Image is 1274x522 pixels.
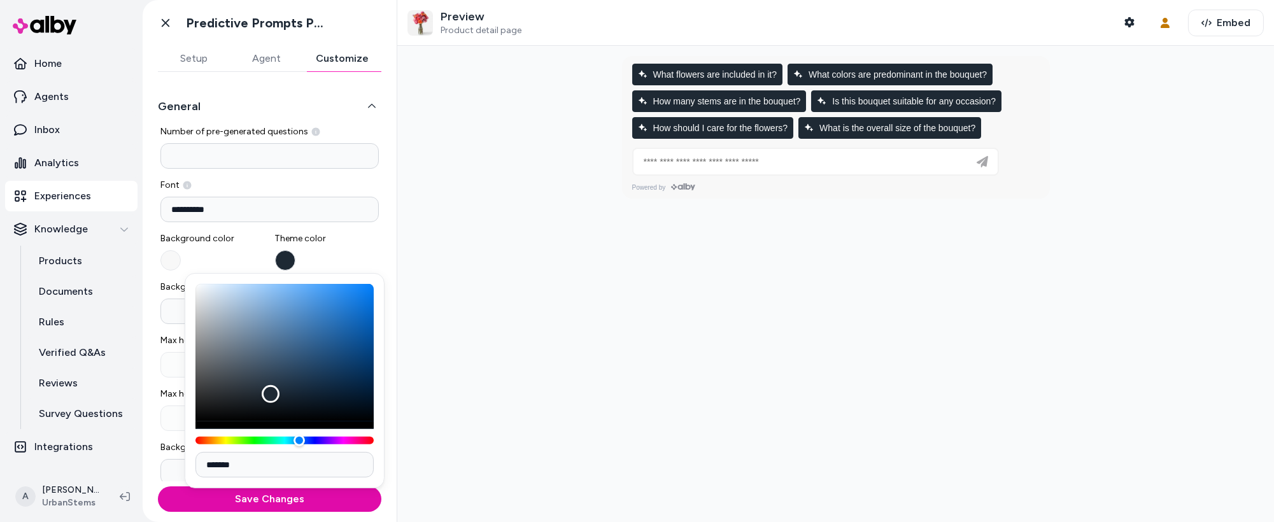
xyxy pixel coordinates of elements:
p: [PERSON_NAME] [42,484,99,497]
h1: Predictive Prompts PDP [186,15,329,31]
p: Agents [34,89,69,104]
button: Customize [303,46,381,71]
p: Preview [441,10,521,24]
a: Inbox [5,115,138,145]
img: The Finesse [407,10,433,36]
p: Survey Questions [39,406,123,421]
span: Max height (desktop) [160,334,379,347]
p: Documents [39,284,93,299]
a: Reviews [26,368,138,399]
span: Theme color [275,232,379,245]
a: Analytics [5,148,138,178]
a: Experiences [5,181,138,211]
p: Experiences [34,188,91,204]
a: Products [26,246,138,276]
input: Max height (desktop) px [161,358,343,371]
span: Background color [160,232,265,245]
div: Hue [195,437,374,444]
a: Survey Questions [26,399,138,429]
p: Inbox [34,122,60,138]
button: Setup [158,46,230,71]
p: Integrations [34,439,93,455]
p: Verified Q&As [39,345,106,360]
div: Color [195,284,374,421]
span: Max height (mobile) [160,388,379,400]
a: Verified Q&As [26,337,138,368]
p: Products [39,253,82,269]
button: Embed [1188,10,1264,36]
span: Product detail page [441,25,521,36]
span: Number of pre-generated questions [160,125,379,138]
span: Background border [160,281,379,293]
p: Home [34,56,62,71]
p: Knowledge [34,222,88,237]
span: UrbanStems [42,497,99,509]
span: Background rounded corners [160,441,379,454]
button: Knowledge [5,214,138,244]
input: Max height (mobile) px [161,412,343,425]
button: A[PERSON_NAME]UrbanStems [8,476,110,517]
input: Number of pre-generated questions [160,143,379,169]
a: Home [5,48,138,79]
img: alby Logo [13,16,76,34]
p: Rules [39,314,64,330]
span: A [15,486,36,507]
a: Integrations [5,432,138,462]
p: Reviews [39,376,78,391]
a: Documents [26,276,138,307]
a: Agents [5,81,138,112]
a: Rules [26,307,138,337]
button: Agent [230,46,303,71]
span: Embed [1217,15,1250,31]
input: Background rounded cornerspx [161,465,343,478]
p: Analytics [34,155,79,171]
button: Save Changes [158,486,381,512]
label: Font [160,179,379,192]
button: General [158,97,381,115]
input: Background borderpx [161,305,312,318]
